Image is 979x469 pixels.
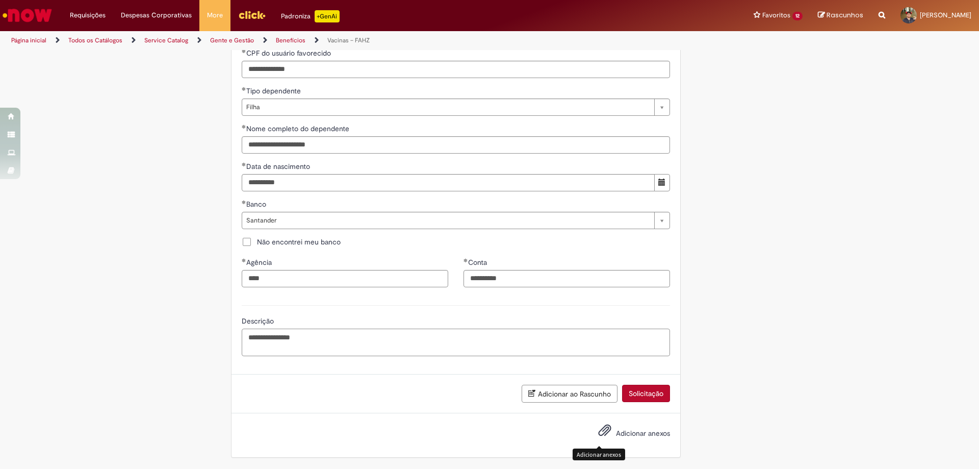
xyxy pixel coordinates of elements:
span: Obrigatório Preenchido [242,87,246,91]
input: Data de nascimento 26 February 2025 Wednesday [242,174,655,191]
button: Solicitação [622,385,670,402]
a: Vacinas – FAHZ [327,36,370,44]
input: Agência [242,270,448,287]
span: Conta [468,258,489,267]
a: Service Catalog [144,36,188,44]
span: Data de nascimento [246,162,312,171]
span: Obrigatório Preenchido [242,49,246,53]
span: Obrigatório Preenchido [463,258,468,262]
ul: Trilhas de página [8,31,645,50]
span: Santander [246,212,649,229]
span: Rascunhos [827,10,863,20]
span: Não encontrei meu banco [257,237,341,247]
span: CPF do usuário favorecido [246,48,333,58]
span: Favoritos [762,10,790,20]
span: 12 [792,12,803,20]
span: Nome completo do dependente [246,124,351,133]
button: Adicionar ao Rascunho [522,385,617,403]
span: Obrigatório Preenchido [242,258,246,262]
p: +GenAi [315,10,340,22]
button: Mostrar calendário para Data de nascimento [654,174,670,191]
span: [PERSON_NAME] [920,11,971,19]
input: CPF do usuário favorecido [242,61,670,78]
span: More [207,10,223,20]
div: Padroniza [281,10,340,22]
textarea: Descrição [242,329,670,356]
span: Obrigatório Preenchido [242,125,246,129]
a: Página inicial [11,36,46,44]
button: Adicionar anexos [596,421,614,445]
span: Tipo dependente [246,86,303,95]
span: Filha [246,99,649,115]
span: Agência [246,258,274,267]
span: Descrição [242,316,276,326]
span: Obrigatório Preenchido [242,162,246,166]
span: Obrigatório Preenchido [242,200,246,204]
span: Despesas Corporativas [121,10,192,20]
a: Todos os Catálogos [68,36,122,44]
div: Adicionar anexos [573,449,625,460]
a: Benefícios [276,36,305,44]
span: Banco [246,200,268,209]
img: ServiceNow [1,5,54,26]
a: Rascunhos [818,11,863,20]
span: Requisições [70,10,106,20]
input: Nome completo do dependente [242,136,670,154]
input: Conta [463,270,670,287]
img: click_logo_yellow_360x200.png [238,7,266,22]
a: Gente e Gestão [210,36,254,44]
span: Adicionar anexos [616,429,670,438]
